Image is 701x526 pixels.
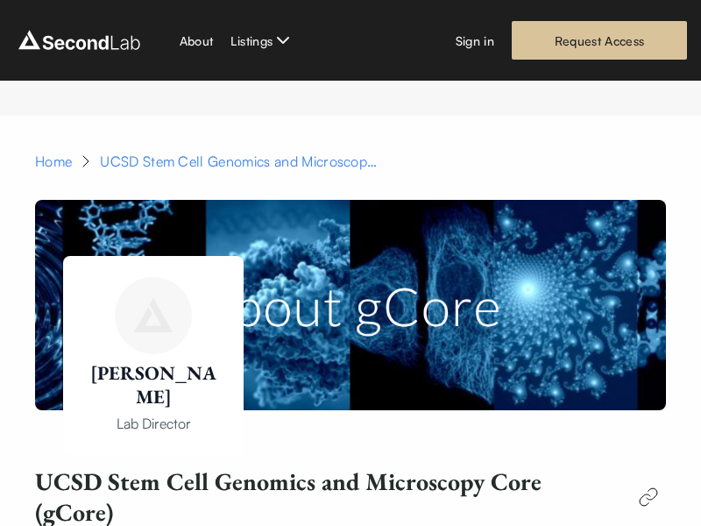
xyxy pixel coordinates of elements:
img: Trevor Biddle [134,298,173,332]
a: About [180,32,214,50]
img: edit [631,480,666,515]
img: logo [14,26,145,54]
p: Lab Director [88,413,219,434]
a: Sign in [456,32,494,50]
a: Request Access [512,21,687,60]
img: Trevor Biddle [35,200,666,410]
h1: [PERSON_NAME] [88,361,219,409]
div: UCSD Stem Cell Genomics and Microscopy Core (gCore) [100,151,380,172]
a: Home [35,151,72,172]
button: Listings [230,30,294,51]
